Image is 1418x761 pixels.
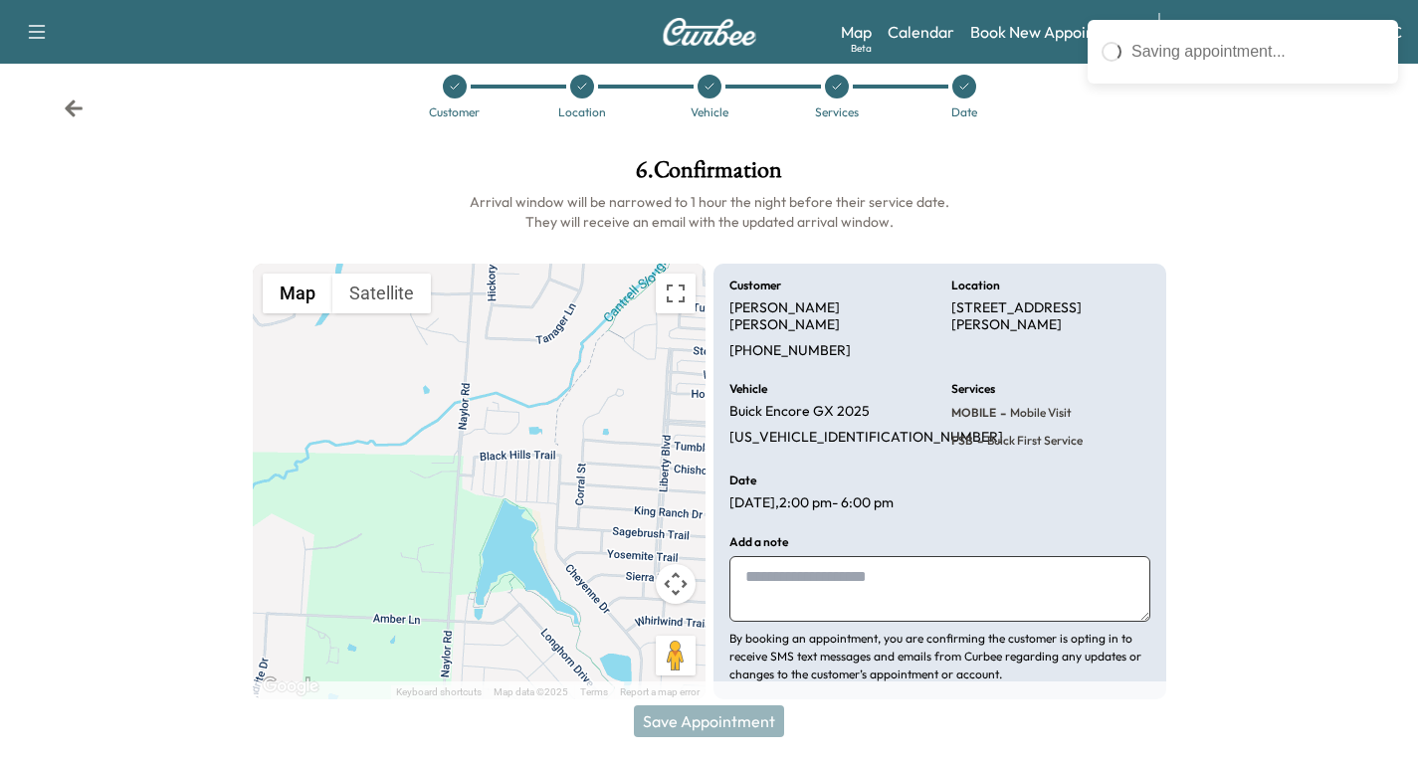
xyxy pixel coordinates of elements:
[656,274,696,313] button: Toggle fullscreen view
[662,18,757,46] img: Curbee Logo
[973,431,983,451] span: -
[332,274,431,313] button: Show satellite imagery
[729,494,894,512] p: [DATE] , 2:00 pm - 6:00 pm
[729,342,851,360] p: [PHONE_NUMBER]
[429,106,480,118] div: Customer
[729,429,1003,447] p: [US_VEHICLE_IDENTIFICATION_NUMBER]
[263,274,332,313] button: Show street map
[258,673,323,699] img: Google
[656,564,696,604] button: Map camera controls
[558,106,606,118] div: Location
[951,106,977,118] div: Date
[729,536,788,548] h6: Add a note
[729,383,767,395] h6: Vehicle
[996,403,1006,423] span: -
[691,106,728,118] div: Vehicle
[970,20,1138,44] a: Book New Appointment
[841,20,872,44] a: MapBeta
[729,630,1150,683] p: By booking an appointment, you are confirming the customer is opting in to receive SMS text messa...
[951,383,995,395] h6: Services
[815,106,859,118] div: Services
[1131,40,1384,64] div: Saving appointment...
[729,280,781,291] h6: Customer
[983,433,1083,449] span: Buick First Service
[951,433,973,449] span: FSB
[851,41,872,56] div: Beta
[951,280,1000,291] h6: Location
[1006,405,1072,421] span: Mobile Visit
[951,405,996,421] span: MOBILE
[656,636,696,675] button: Drag Pegman onto the map to open Street View
[253,158,1166,192] h1: 6 . Confirmation
[64,98,84,118] div: Back
[951,299,1150,334] p: [STREET_ADDRESS][PERSON_NAME]
[888,20,954,44] a: Calendar
[729,299,928,334] p: [PERSON_NAME] [PERSON_NAME]
[729,403,870,421] p: Buick Encore GX 2025
[729,475,756,486] h6: Date
[253,192,1166,232] h6: Arrival window will be narrowed to 1 hour the night before their service date. They will receive ...
[258,673,323,699] a: Open this area in Google Maps (opens a new window)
